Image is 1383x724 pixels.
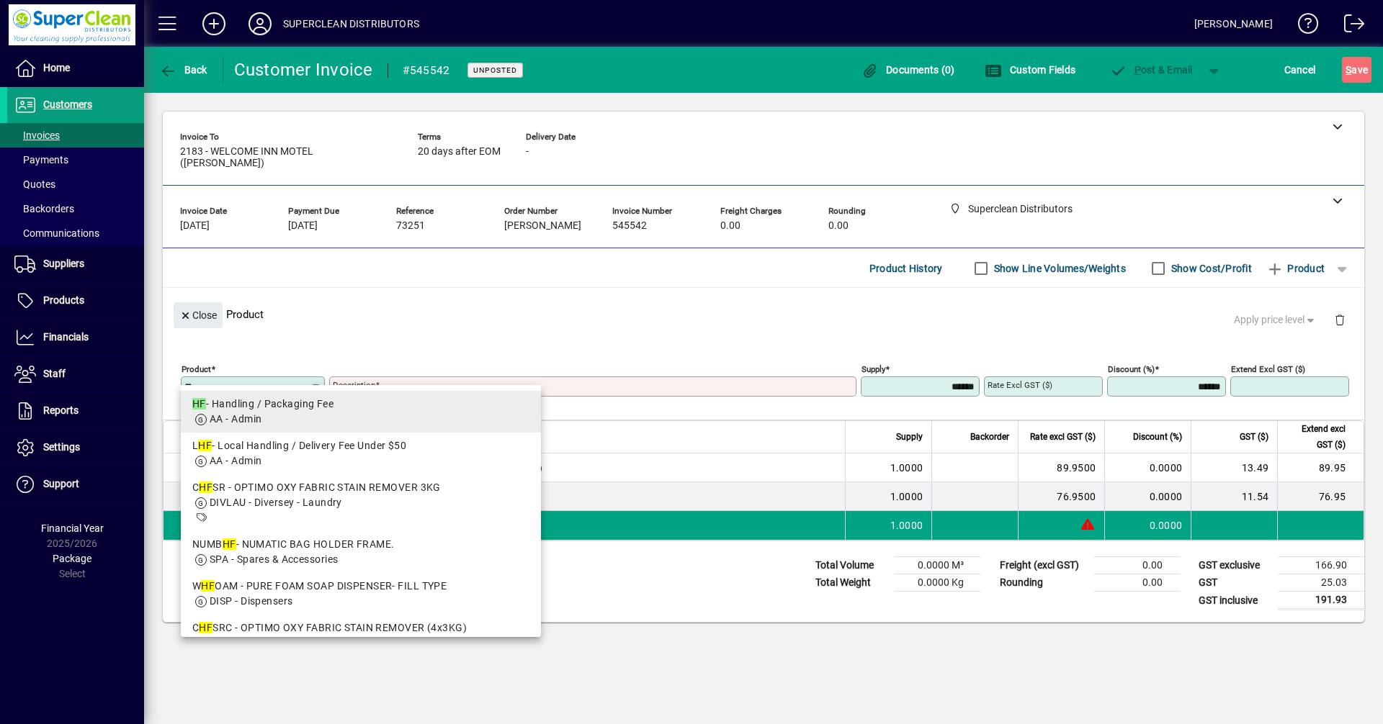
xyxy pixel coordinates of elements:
span: Product History [869,257,943,280]
mat-label: Rate excl GST ($) [988,380,1052,390]
td: Total Volume [808,557,895,574]
span: AA - Admin [210,413,261,425]
span: Backorder [970,429,1009,445]
td: GST [1191,574,1278,592]
span: ost & Email [1109,64,1193,76]
a: Support [7,466,144,502]
td: 0.0000 M³ [895,557,981,574]
span: 20 days after EOM [418,146,501,158]
span: Invoices [14,130,60,141]
a: Products [7,283,144,319]
span: GST ($) [1240,429,1268,445]
span: Custom Fields [985,64,1075,76]
span: 1.0000 [890,461,923,475]
span: [PERSON_NAME] [504,220,581,232]
button: Close [174,302,223,328]
span: 0.00 [828,220,849,232]
span: Package [53,553,91,564]
mat-option: CHFSR - OPTIMO OXY FABRIC STAIN REMOVER 3KG [181,474,541,531]
mat-label: Extend excl GST ($) [1231,364,1305,374]
td: 0.0000 [1104,482,1191,511]
td: Total Weight [808,574,895,592]
span: - [526,146,529,158]
span: 1.0000 [890,518,923,533]
span: DIVLAU - Diversey - Laundry [210,497,342,508]
div: 76.9500 [1027,489,1096,504]
mat-option: HF - Handling / Packaging Fee [181,391,541,433]
td: 89.95 [1277,453,1364,482]
td: Rounding [993,574,1093,592]
div: 89.9500 [1027,461,1096,475]
span: 545542 [612,220,647,232]
span: Close [179,304,217,327]
span: Apply price level [1234,312,1317,327]
em: HF [192,398,206,409]
span: Reports [43,404,79,416]
span: Home [43,62,70,73]
span: Communications [14,227,99,239]
button: Back [156,57,211,83]
span: Suppliers [43,258,84,269]
div: C SR - OPTIMO OXY FABRIC STAIN REMOVER 3KG [192,480,529,495]
span: Settings [43,441,80,453]
button: Product History [864,255,949,281]
span: Backorders [14,203,74,214]
button: Apply price level [1228,307,1323,333]
div: #545542 [403,59,450,82]
span: Quotes [14,178,55,190]
button: Profile [237,11,283,37]
label: Show Line Volumes/Weights [991,261,1126,276]
mat-label: Description [333,380,375,390]
em: HF [201,580,215,592]
mat-option: LHF - Local Handling / Delivery Fee Under $50 [181,433,541,474]
div: L - Local Handling / Delivery Fee Under $50 [192,438,529,453]
label: Show Cost/Profit [1168,261,1252,276]
em: HF [223,538,236,550]
span: Support [43,478,79,489]
td: 0.0000 [1104,453,1191,482]
a: Invoices [7,123,144,148]
span: 73251 [396,220,425,232]
app-page-header-button: Delete [1322,313,1357,326]
span: [DATE] [180,220,210,232]
span: Products [43,294,84,306]
button: Delete [1322,302,1357,337]
div: W OAM - PURE FOAM SOAP DISPENSER- FILL TYPE [192,579,529,594]
td: 0.00 [1093,557,1180,574]
mat-option: NUMBHF - NUMATIC BAG HOLDER FRAME. [181,531,541,573]
div: SUPERCLEAN DISTRIBUTORS [283,12,419,35]
app-page-header-button: Close [170,308,226,321]
a: Settings [7,430,144,466]
a: Financials [7,320,144,356]
span: 1.0000 [890,489,923,504]
span: Documents (0) [861,64,955,76]
a: Communications [7,221,144,245]
app-page-header-button: Back [144,57,223,83]
td: 13.49 [1191,453,1277,482]
div: [PERSON_NAME] [1194,12,1273,35]
a: Staff [7,356,144,392]
div: - Handling / Packaging Fee [192,397,529,412]
a: Home [7,50,144,86]
mat-label: Supply [861,364,885,374]
td: 25.03 [1278,574,1364,592]
a: Quotes [7,172,144,196]
button: Cancel [1281,57,1320,83]
span: Unposted [473,65,517,75]
span: Staff [43,368,66,379]
em: HF [198,440,212,451]
td: Freight (excl GST) [993,557,1093,574]
td: 76.95 [1277,482,1364,511]
div: NUMB - NUMATIC BAG HOLDER FRAME. [192,537,529,552]
span: S [1346,64,1351,76]
mat-option: WHFOAM - PURE FOAM SOAP DISPENSER- FILL TYPE [181,573,541,615]
span: Customers [43,99,92,110]
td: GST exclusive [1191,557,1278,574]
em: HF [199,622,212,633]
button: Documents (0) [858,57,959,83]
span: Extend excl GST ($) [1286,421,1346,453]
span: Financials [43,331,89,343]
span: Rate excl GST ($) [1030,429,1096,445]
span: SPA - Spares & Accessories [210,553,338,565]
a: Payments [7,148,144,172]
